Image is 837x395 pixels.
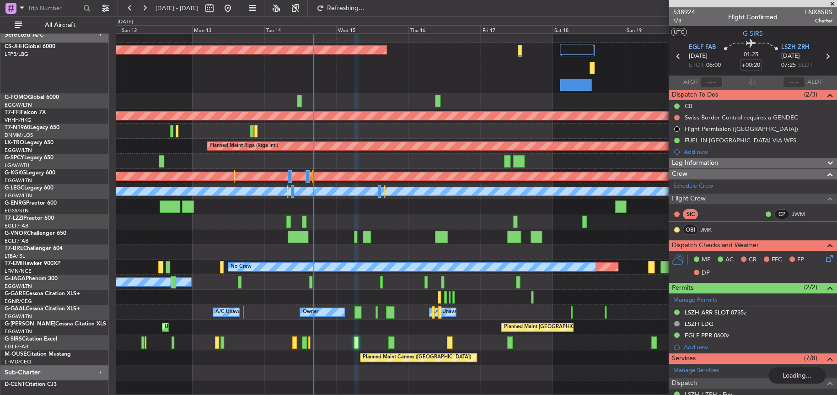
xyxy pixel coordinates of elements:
[672,169,687,179] span: Crew
[672,283,693,293] span: Permits
[685,320,714,328] div: LSZH LDG
[792,210,812,218] a: JWM
[363,351,471,364] div: Planned Maint Cannes ([GEOGRAPHIC_DATA])
[5,132,33,139] a: DNMM/LOS
[804,282,817,292] span: (2/2)
[231,260,252,274] div: No Crew
[5,185,24,191] span: G-LEGC
[302,305,318,319] div: Owner
[673,182,713,191] a: Schedule Crew
[685,308,746,316] div: LSZH ARR SLOT 0735z
[5,321,106,327] a: G-[PERSON_NAME]Cessna Citation XLS
[5,117,32,124] a: VHHH/HKG
[5,44,24,49] span: CS-JHH
[5,306,26,312] span: G-GAAL
[5,125,59,130] a: T7-N1960Legacy 650
[264,25,337,33] div: Tue 14
[5,336,22,342] span: G-SIRS
[728,12,778,22] div: Flight Confirmed
[5,306,80,312] a: G-GAALCessna Citation XLS+
[700,210,721,218] div: - -
[5,155,24,161] span: G-SPCY
[5,170,26,176] span: G-KGKG
[5,246,63,251] a: T7-BREChallenger 604
[772,255,782,265] span: FFC
[480,25,553,33] div: Fri 17
[408,25,481,33] div: Thu 16
[5,382,25,387] span: D-CENT
[804,90,817,99] span: (2/3)
[5,192,32,199] a: EGGW/LTN
[5,170,55,176] a: G-KGKGLegacy 600
[5,147,32,154] a: EGGW/LTN
[702,255,710,265] span: MF
[5,231,27,236] span: G-VNOR
[504,320,648,334] div: Planned Maint [GEOGRAPHIC_DATA] ([GEOGRAPHIC_DATA])
[5,328,32,335] a: EGGW/LTN
[683,78,698,87] span: ATOT
[5,155,54,161] a: G-SPCYLegacy 650
[700,226,721,234] a: JMK
[749,255,757,265] span: CR
[5,343,28,350] a: EGLF/FAB
[165,320,315,334] div: Unplanned Maint [GEOGRAPHIC_DATA] ([GEOGRAPHIC_DATA])
[5,283,32,290] a: EGGW/LTN
[685,102,692,110] div: CB
[673,366,719,375] a: Manage Services
[5,200,57,206] a: G-ENRGPraetor 600
[625,25,697,33] div: Sun 19
[10,18,99,32] button: All Aircraft
[5,382,57,387] a: D-CENTCitation CJ3
[672,194,706,204] span: Flight Crew
[5,222,28,229] a: EGLF/FAB
[725,255,734,265] span: AC
[744,50,758,60] span: 01:25
[5,352,71,357] a: M-OUSECitation Mustang
[5,162,29,169] a: LGAV/ATH
[5,298,32,305] a: EGNR/CEG
[781,61,796,70] span: 07:25
[5,291,80,297] a: G-GARECessna Citation XLS+
[5,268,32,275] a: LFMN/NCE
[672,90,718,100] span: Dispatch To-Dos
[5,185,54,191] a: G-LEGCLegacy 600
[743,29,763,38] span: G-SIRS
[805,17,832,25] span: Charter
[5,125,30,130] span: T7-N1960
[553,25,625,33] div: Sat 18
[120,25,192,33] div: Sun 12
[706,61,721,70] span: 06:00
[768,367,826,384] div: Loading...
[5,51,28,58] a: LFPB/LBG
[5,44,55,49] a: CS-JHHGlobal 6000
[5,358,31,365] a: LFMD/CEQ
[192,25,264,33] div: Mon 13
[781,43,810,52] span: LSZH ZRH
[5,261,60,266] a: T7-EMIHawker 900XP
[5,261,22,266] span: T7-EMI
[5,177,32,184] a: EGGW/LTN
[5,110,21,115] span: T7-FFI
[685,114,798,121] div: Swiss Border Control requires a GENDEC
[5,95,28,100] span: G-FOMO
[685,331,730,339] div: EGLF PPR 0600z
[5,313,32,320] a: EGGW/LTN
[5,110,46,115] a: T7-FFIFalcon 7X
[807,78,822,87] span: ALDT
[5,140,54,146] a: LX-TROLegacy 650
[209,139,278,153] div: Planned Maint Riga (Riga Intl)
[5,246,23,251] span: T7-BRE
[5,216,54,221] a: T7-LZZIPraetor 600
[774,209,789,219] div: CP
[326,5,365,11] span: Refreshing...
[24,22,97,28] span: All Aircraft
[312,1,367,16] button: Refreshing...
[5,140,24,146] span: LX-TRO
[5,321,55,327] span: G-[PERSON_NAME]
[5,200,26,206] span: G-ENRG
[689,61,704,70] span: ETOT
[5,276,58,281] a: G-JAGAPhenom 300
[5,216,23,221] span: T7-LZZI
[5,291,26,297] span: G-GARE
[5,276,26,281] span: G-JAGA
